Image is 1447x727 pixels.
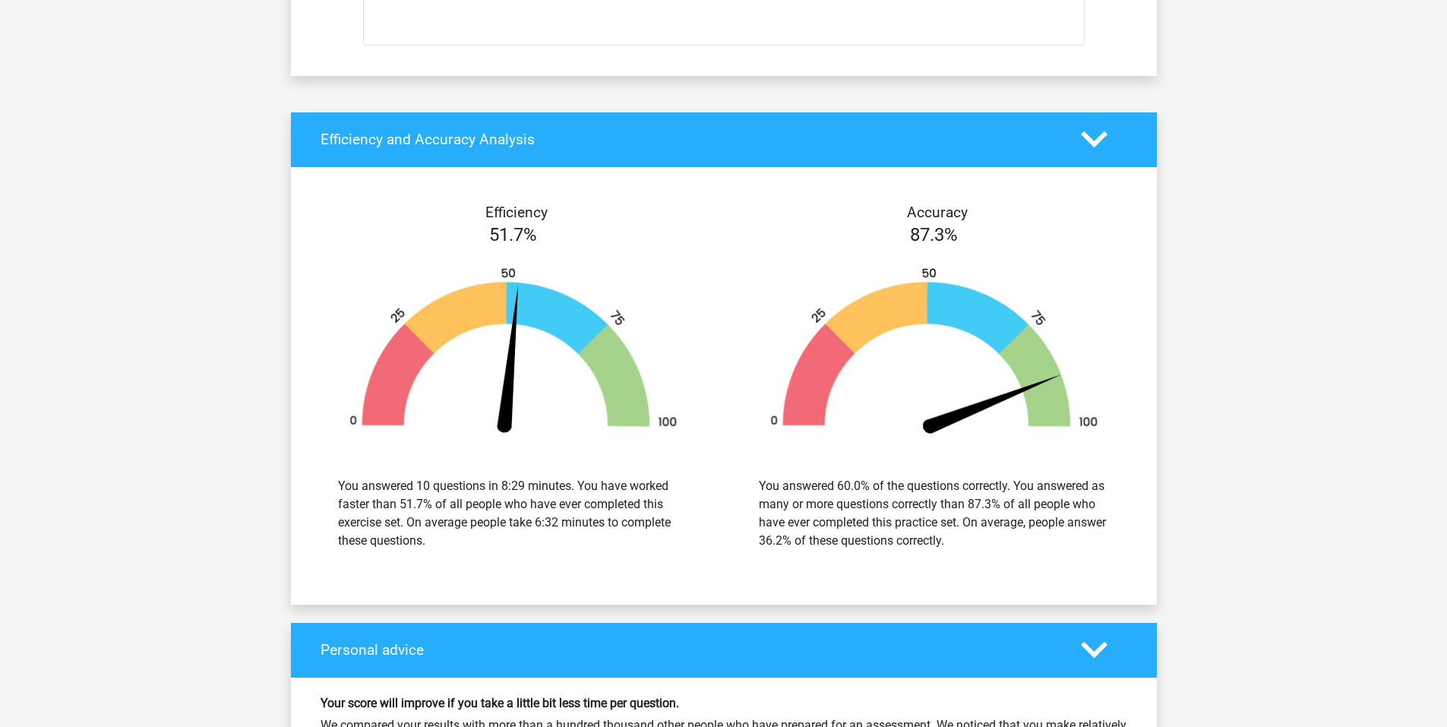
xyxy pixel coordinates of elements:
[321,131,1058,148] h4: Efficiency and Accuracy Analysis
[747,267,1122,441] img: 87.ad340e3c98c4.png
[321,204,712,221] h4: Efficiency
[326,267,701,441] img: 52.8b68ec439ee3.png
[321,696,1127,710] h6: Your score will improve if you take a little bit less time per question.
[759,477,1110,550] div: You answered 60.0% of the questions correctly. You answered as many or more questions correctly t...
[910,224,958,245] span: 87.3%
[321,641,1058,659] h4: Personal advice
[489,224,537,245] span: 51.7%
[741,204,1133,221] h4: Accuracy
[338,477,689,550] div: You answered 10 questions in 8:29 minutes. You have worked faster than 51.7% of all people who ha...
